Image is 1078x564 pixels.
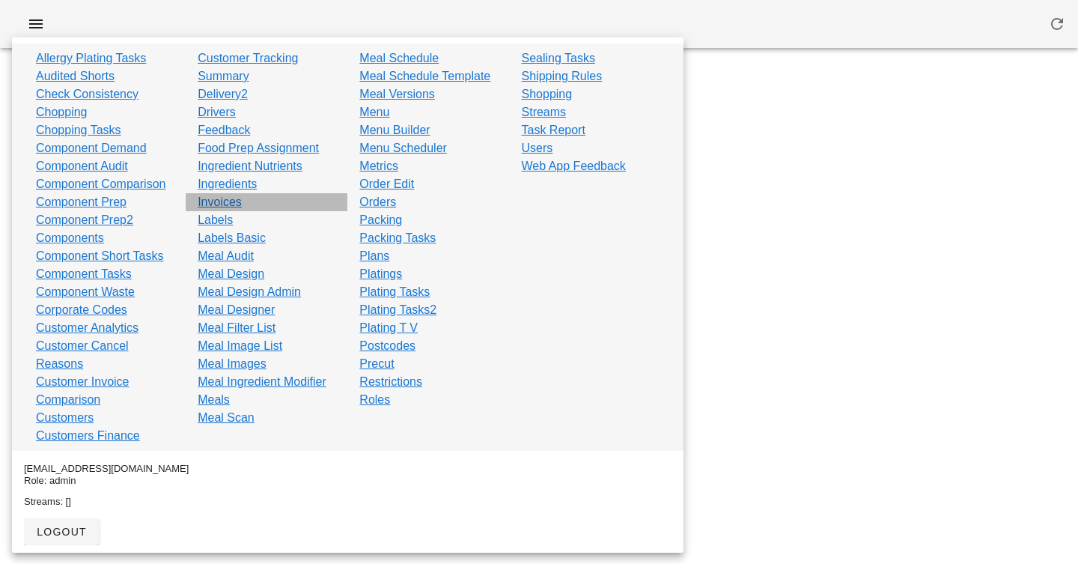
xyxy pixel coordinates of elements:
[36,211,133,229] a: Component Prep2
[198,373,326,391] a: Meal Ingredient Modifier
[522,103,567,121] a: Streams
[198,157,302,175] a: Ingredient Nutrients
[359,265,402,283] a: Platings
[198,193,242,211] a: Invoices
[24,463,672,475] div: [EMAIL_ADDRESS][DOMAIN_NAME]
[359,211,402,229] a: Packing
[359,175,414,193] a: Order Edit
[198,301,275,319] a: Meal Designer
[36,85,138,103] a: Check Consistency
[36,373,174,409] a: Customer Invoice Comparison
[359,301,436,319] a: Plating Tasks2
[36,247,163,265] a: Component Short Tasks
[359,139,447,157] a: Menu Scheduler
[359,121,430,139] a: Menu Builder
[359,319,418,337] a: Plating T V
[359,67,490,85] a: Meal Schedule Template
[359,85,435,103] a: Meal Versions
[36,319,138,337] a: Customer Analytics
[359,247,389,265] a: Plans
[359,229,436,247] a: Packing Tasks
[359,49,439,67] a: Meal Schedule
[522,157,626,175] a: Web App Feedback
[198,103,236,121] a: Drivers
[198,355,267,373] a: Meal Images
[359,157,398,175] a: Metrics
[522,85,573,103] a: Shopping
[36,337,174,373] a: Customer Cancel Reasons
[36,427,140,445] a: Customers Finance
[36,49,146,67] a: Allergy Plating Tasks
[36,283,135,301] a: Component Waste
[24,475,672,487] div: Role: admin
[198,265,264,283] a: Meal Design
[198,211,233,229] a: Labels
[522,121,585,139] a: Task Report
[198,229,266,247] a: Labels Basic
[36,157,128,175] a: Component Audit
[36,409,94,427] a: Customers
[359,355,394,373] a: Precut
[359,193,396,211] a: Orders
[198,85,248,103] a: Delivery2
[198,121,250,139] a: Feedback
[359,103,389,121] a: Menu
[198,337,282,355] a: Meal Image List
[522,67,603,85] a: Shipping Rules
[198,175,257,193] a: Ingredients
[36,229,104,247] a: Components
[522,139,553,157] a: Users
[198,391,230,409] a: Meals
[198,139,319,157] a: Food Prep Assignment
[24,496,672,508] div: Streams: []
[36,121,121,139] a: Chopping Tasks
[36,67,115,85] a: Audited Shorts
[522,49,595,67] a: Sealing Tasks
[359,337,415,355] a: Postcodes
[36,526,87,538] span: logout
[36,193,127,211] a: Component Prep
[359,391,390,409] a: Roles
[198,319,275,337] a: Meal Filter List
[36,103,88,121] a: Chopping
[359,283,430,301] a: Plating Tasks
[24,518,99,545] button: logout
[198,409,255,427] a: Meal Scan
[36,301,127,319] a: Corporate Codes
[36,139,147,157] a: Component Demand
[198,283,301,301] a: Meal Design Admin
[198,49,335,85] a: Customer Tracking Summary
[198,247,254,265] a: Meal Audit
[359,373,422,391] a: Restrictions
[36,175,165,193] a: Component Comparison
[36,265,132,283] a: Component Tasks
